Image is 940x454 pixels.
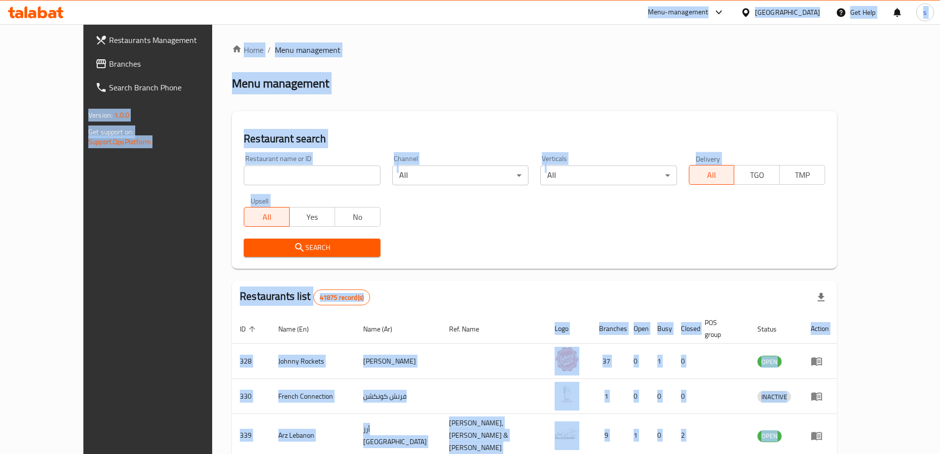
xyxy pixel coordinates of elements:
span: Search [252,242,372,254]
span: s [923,7,927,18]
a: Search Branch Phone [87,76,240,99]
span: All [693,168,731,182]
td: 0 [626,379,649,414]
span: Yes [294,210,331,224]
span: 1.0.0 [114,109,129,122]
span: 41875 record(s) [314,293,370,302]
span: No [339,210,376,224]
h2: Restaurant search [244,131,825,146]
h2: Menu management [232,76,329,91]
button: No [335,207,380,227]
th: Branches [591,314,626,344]
span: Get support on: [88,125,134,138]
span: Name (En) [278,323,322,335]
span: Status [757,323,790,335]
div: Menu [811,430,829,442]
span: TGO [738,168,776,182]
th: Logo [547,314,591,344]
div: All [392,165,528,185]
th: Action [803,314,837,344]
td: 0 [649,379,673,414]
span: TMP [784,168,821,182]
button: Search [244,239,380,257]
td: French Connection [270,379,355,414]
a: Support.OpsPlatform [88,135,151,148]
td: 0 [673,344,697,379]
div: Total records count [313,289,370,305]
a: Branches [87,52,240,76]
td: 0 [673,379,697,414]
input: Search for restaurant name or ID.. [244,165,380,185]
button: All [244,207,290,227]
span: Menu management [275,44,340,56]
div: All [540,165,677,185]
th: Closed [673,314,697,344]
button: Yes [289,207,335,227]
div: [GEOGRAPHIC_DATA] [755,7,820,18]
div: Export file [809,286,833,309]
img: Johnny Rockets [555,347,579,371]
span: All [248,210,286,224]
label: Upsell [251,197,269,204]
img: French Connection [555,382,579,407]
li: / [267,44,271,56]
span: OPEN [757,430,782,442]
td: [PERSON_NAME] [355,344,441,379]
div: OPEN [757,430,782,442]
a: Restaurants Management [87,28,240,52]
div: INACTIVE [757,391,791,403]
div: Menu [811,390,829,402]
span: Ref. Name [449,323,492,335]
button: TMP [779,165,825,185]
td: 1 [649,344,673,379]
span: Branches [109,58,232,70]
td: 0 [626,344,649,379]
th: Busy [649,314,673,344]
span: POS group [705,317,738,340]
div: OPEN [757,356,782,368]
div: Menu [811,355,829,367]
span: Version: [88,109,113,122]
label: Delivery [696,155,720,162]
img: Arz Lebanon [555,421,579,446]
span: ID [240,323,259,335]
td: 328 [232,344,270,379]
span: Restaurants Management [109,34,232,46]
button: All [689,165,735,185]
td: 330 [232,379,270,414]
td: 1 [591,379,626,414]
span: Search Branch Phone [109,82,232,93]
td: Johnny Rockets [270,344,355,379]
span: Name (Ar) [363,323,405,335]
a: Home [232,44,263,56]
button: TGO [734,165,780,185]
span: OPEN [757,356,782,368]
td: 37 [591,344,626,379]
span: INACTIVE [757,391,791,403]
th: Open [626,314,649,344]
td: فرنش كونكشن [355,379,441,414]
nav: breadcrumb [232,44,837,56]
h2: Restaurants list [240,289,370,305]
div: Menu-management [648,6,709,18]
